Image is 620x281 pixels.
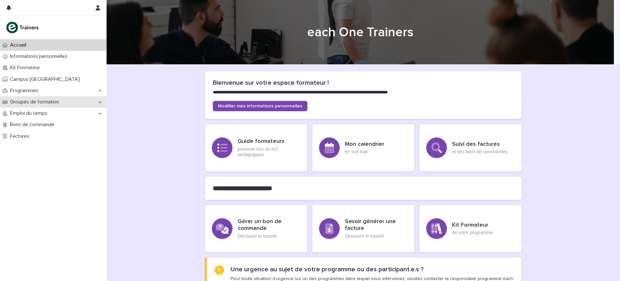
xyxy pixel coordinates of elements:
[452,222,493,229] h3: Kit Formateur
[205,205,307,252] a: Gérer un bon de commandeDécouvrir le tutoriel
[213,101,307,111] a: Modifier mes informations personnelles
[7,88,44,94] p: Programmes
[202,25,519,40] h1: each One Trainers
[7,42,31,48] p: Accueil
[238,218,300,232] h3: Gérer un bon de commande
[7,76,85,82] p: Campus [GEOGRAPHIC_DATA]
[312,205,414,252] a: Savoir générer une factureDécouvrir le tutoriel
[452,149,508,155] p: et des bons de commandes
[218,104,302,108] span: Modifier mes informations personnelles
[7,133,35,139] p: Factures
[452,141,508,148] h3: Suivi des factures
[345,149,384,155] p: en vue liste
[5,21,41,34] img: K0CqGN7SDeD6s4JG8KQk
[345,218,408,232] h3: Savoir générer une facture
[7,65,45,71] p: Kit Formateur
[213,79,514,87] h2: Bienvenue sur votre espace formateur !
[205,124,307,171] a: Guide formateursprésenté lors du KO pédagogique
[7,99,64,105] p: Groupes de formation
[419,205,522,252] a: Kit Formateurde votre programme
[7,122,59,128] p: Bons de commande
[231,265,424,273] h2: Une urgence au sujet de votre programme ou des participant.e.s ?
[345,141,384,148] h3: Mon calendrier
[419,124,522,171] a: Suivi des factureset des bons de commandes
[238,146,300,157] p: présenté lors du KO pédagogique
[238,233,300,239] p: Découvrir le tutoriel
[7,110,53,116] p: Emploi du temps
[312,124,414,171] a: Mon calendrieren vue liste
[452,230,493,235] p: de votre programme
[7,53,73,59] p: Informations personnelles
[238,138,300,145] h3: Guide formateurs
[345,233,408,239] p: Découvrir le tutoriel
